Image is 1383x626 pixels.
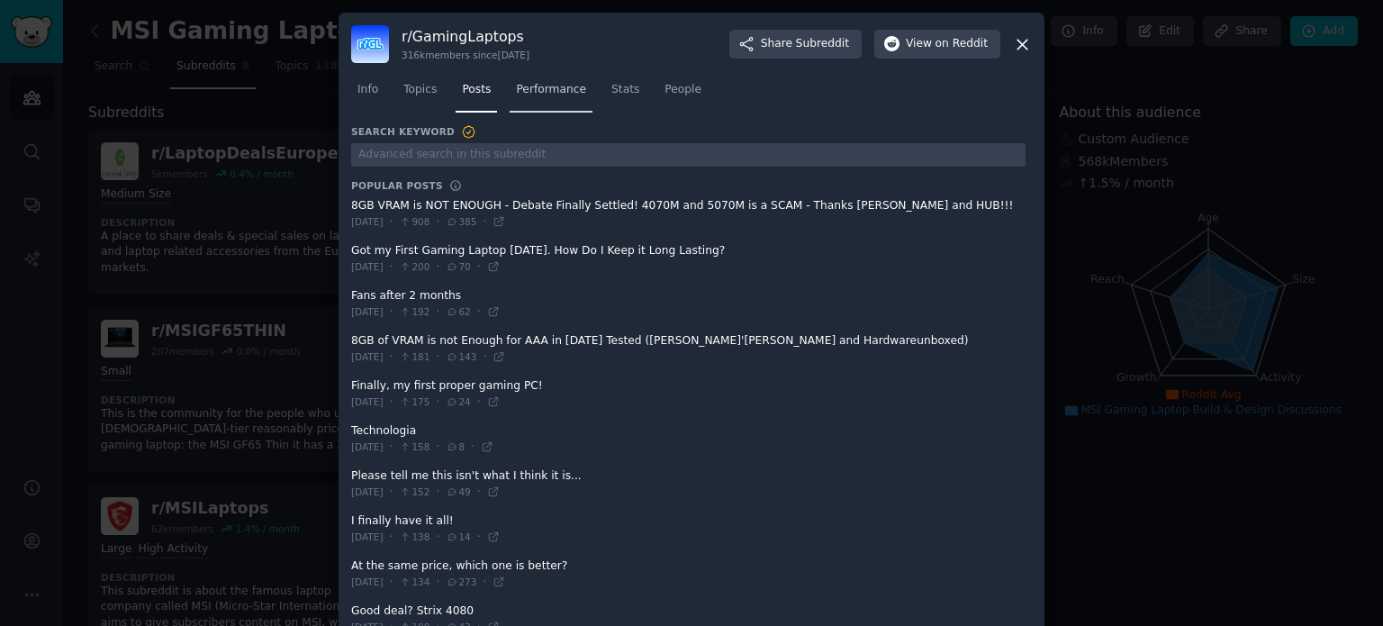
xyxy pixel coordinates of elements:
[471,440,475,456] span: ·
[390,530,393,546] span: ·
[658,76,708,113] a: People
[351,440,384,453] span: [DATE]
[399,260,429,273] span: 200
[436,349,439,366] span: ·
[390,349,393,366] span: ·
[436,440,439,456] span: ·
[402,27,529,46] h3: r/ GamingLaptops
[357,82,378,98] span: Info
[446,305,470,318] span: 62
[399,440,429,453] span: 158
[436,259,439,276] span: ·
[351,76,384,113] a: Info
[436,395,439,411] span: ·
[436,530,439,546] span: ·
[351,305,384,318] span: [DATE]
[436,214,439,231] span: ·
[446,485,470,498] span: 49
[351,124,477,141] h3: Search Keyword
[436,575,439,591] span: ·
[611,82,639,98] span: Stats
[351,576,384,588] span: [DATE]
[796,36,849,52] span: Subreddit
[483,349,486,366] span: ·
[477,259,481,276] span: ·
[399,531,429,543] span: 138
[936,36,988,52] span: on Reddit
[351,395,384,408] span: [DATE]
[446,440,465,453] span: 8
[874,30,1000,59] button: Viewon Reddit
[390,395,393,411] span: ·
[390,575,393,591] span: ·
[351,25,389,63] img: GamingLaptops
[729,30,862,59] button: ShareSubreddit
[390,440,393,456] span: ·
[402,49,529,61] div: 316k members since [DATE]
[399,305,429,318] span: 192
[477,485,481,501] span: ·
[351,215,384,228] span: [DATE]
[446,531,470,543] span: 14
[456,76,497,113] a: Posts
[605,76,646,113] a: Stats
[446,215,476,228] span: 385
[397,76,443,113] a: Topics
[483,214,486,231] span: ·
[446,350,476,363] span: 143
[906,36,988,52] span: View
[477,530,481,546] span: ·
[446,260,470,273] span: 70
[399,215,429,228] span: 908
[390,304,393,321] span: ·
[351,260,384,273] span: [DATE]
[351,143,1026,168] input: Advanced search in this subreddit
[446,576,476,588] span: 273
[390,259,393,276] span: ·
[351,179,443,192] h3: Popular Posts
[510,76,592,113] a: Performance
[399,350,429,363] span: 181
[462,82,491,98] span: Posts
[399,576,429,588] span: 134
[399,395,429,408] span: 175
[483,575,486,591] span: ·
[664,82,701,98] span: People
[477,395,481,411] span: ·
[761,36,849,52] span: Share
[351,485,384,498] span: [DATE]
[399,485,429,498] span: 152
[390,485,393,501] span: ·
[351,350,384,363] span: [DATE]
[403,82,437,98] span: Topics
[351,531,384,543] span: [DATE]
[516,82,586,98] span: Performance
[436,485,439,501] span: ·
[390,214,393,231] span: ·
[446,395,470,408] span: 24
[477,304,481,321] span: ·
[436,304,439,321] span: ·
